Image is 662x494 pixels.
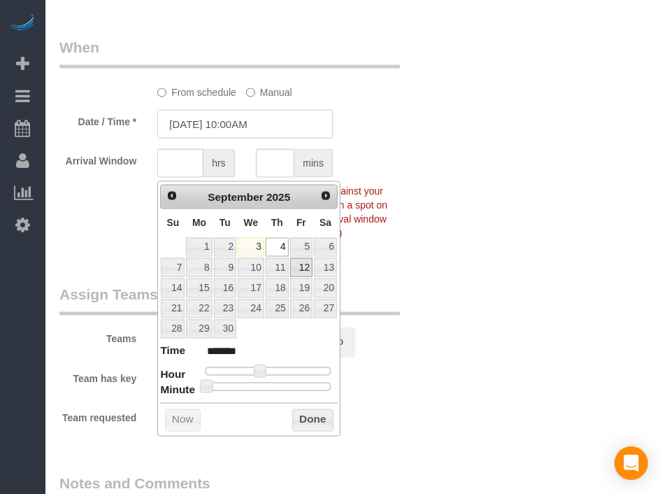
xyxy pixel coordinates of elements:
[161,320,185,339] a: 28
[59,37,400,69] legend: When
[294,149,333,178] span: mins
[238,258,264,277] a: 10
[246,88,255,97] input: Manual
[49,407,147,425] label: Team requested
[266,258,289,277] a: 11
[157,88,166,97] input: From schedule
[203,149,234,178] span: hrs
[166,190,178,202] span: Prev
[214,299,236,318] a: 23
[266,191,290,203] span: 2025
[214,278,236,297] a: 16
[161,278,185,297] a: 14
[290,238,312,257] a: 5
[192,217,206,228] span: Monday
[157,80,236,99] label: From schedule
[186,278,212,297] a: 15
[319,217,331,228] span: Saturday
[314,238,337,257] a: 6
[157,110,333,139] input: MM/DD/YYYY HH:MM
[49,367,147,386] label: Team has key
[238,278,264,297] a: 17
[320,190,331,202] span: Next
[214,238,236,257] a: 2
[290,278,312,297] a: 19
[316,187,336,206] a: Next
[161,299,185,318] a: 21
[8,14,36,34] img: Automaid Logo
[49,149,147,168] label: Arrival Window
[296,217,306,228] span: Friday
[238,238,264,257] a: 3
[186,238,212,257] a: 1
[186,258,212,277] a: 8
[266,299,289,318] a: 25
[246,80,292,99] label: Manual
[162,187,182,206] a: Prev
[290,258,312,277] a: 12
[49,327,147,346] label: Teams
[208,191,264,203] span: September
[214,258,236,277] a: 9
[292,409,333,432] button: Done
[49,110,147,129] label: Date / Time *
[160,383,195,400] dt: Minute
[314,299,337,318] a: 27
[186,299,212,318] a: 22
[314,278,337,297] a: 20
[238,299,264,318] a: 24
[186,320,212,339] a: 29
[266,238,289,257] a: 4
[290,299,312,318] a: 26
[244,217,259,228] span: Wednesday
[314,258,337,277] a: 13
[160,367,185,385] dt: Hour
[160,344,185,361] dt: Time
[214,320,236,339] a: 30
[161,258,185,277] a: 7
[614,446,648,480] div: Open Intercom Messenger
[271,217,283,228] span: Thursday
[59,284,400,316] legend: Assign Teams
[266,278,289,297] a: 18
[167,217,180,228] span: Sunday
[165,409,201,432] button: Now
[220,217,231,228] span: Tuesday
